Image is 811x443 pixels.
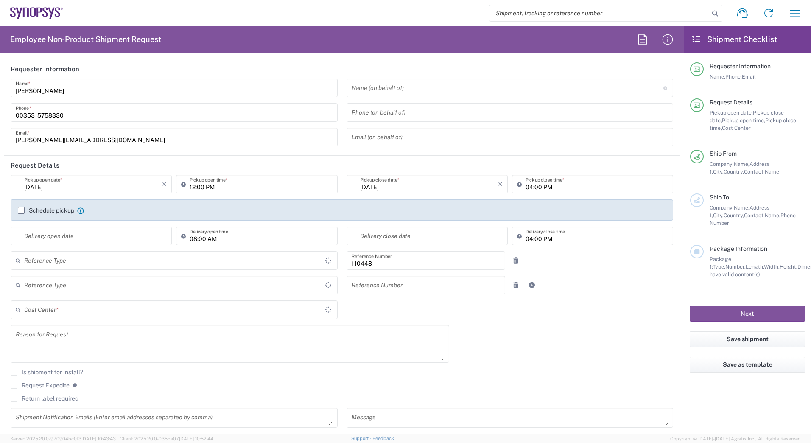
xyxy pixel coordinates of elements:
span: City, [713,212,724,219]
a: Add Reference [526,279,538,291]
span: Width, [764,264,780,270]
span: Length, [746,264,764,270]
h2: Requester Information [11,65,79,73]
span: Cost Center [722,125,751,131]
span: Contact Name, [744,212,780,219]
button: Save as template [690,357,805,373]
span: Type, [713,264,725,270]
a: Remove Reference [510,279,522,291]
span: Ship From [710,150,737,157]
span: Contact Name [744,168,779,175]
a: Support [351,436,372,441]
span: [DATE] 10:43:43 [81,436,116,441]
span: Company Name, [710,205,749,211]
span: Server: 2025.20.0-970904bc0f3 [10,436,116,441]
span: Height, [780,264,797,270]
span: Pickup open time, [722,117,765,123]
span: Phone, [725,73,742,80]
span: Company Name, [710,161,749,167]
span: Client: 2025.20.0-035ba07 [120,436,213,441]
span: Request Details [710,99,752,106]
span: Number, [725,264,746,270]
span: City, [713,168,724,175]
label: Schedule pickup [18,207,74,214]
span: Country, [724,212,744,219]
button: Save shipment [690,331,805,347]
span: Package 1: [710,256,731,270]
span: Pickup open date, [710,109,753,116]
a: Remove Reference [510,255,522,266]
span: Country, [724,168,744,175]
span: Ship To [710,194,729,201]
span: Package Information [710,245,767,252]
span: Name, [710,73,725,80]
button: Next [690,306,805,322]
i: × [162,177,167,191]
h2: Shipment Checklist [691,34,777,45]
label: Return label required [11,395,78,402]
h2: Request Details [11,161,59,170]
label: Request Expedite [11,382,70,389]
span: Copyright © [DATE]-[DATE] Agistix Inc., All Rights Reserved [670,435,801,443]
span: [DATE] 10:52:44 [179,436,213,441]
span: Requester Information [710,63,771,70]
span: Email [742,73,756,80]
a: Feedback [372,436,394,441]
label: Is shipment for Install? [11,369,83,376]
i: × [498,177,503,191]
input: Shipment, tracking or reference number [489,5,709,21]
h2: Employee Non-Product Shipment Request [10,34,161,45]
